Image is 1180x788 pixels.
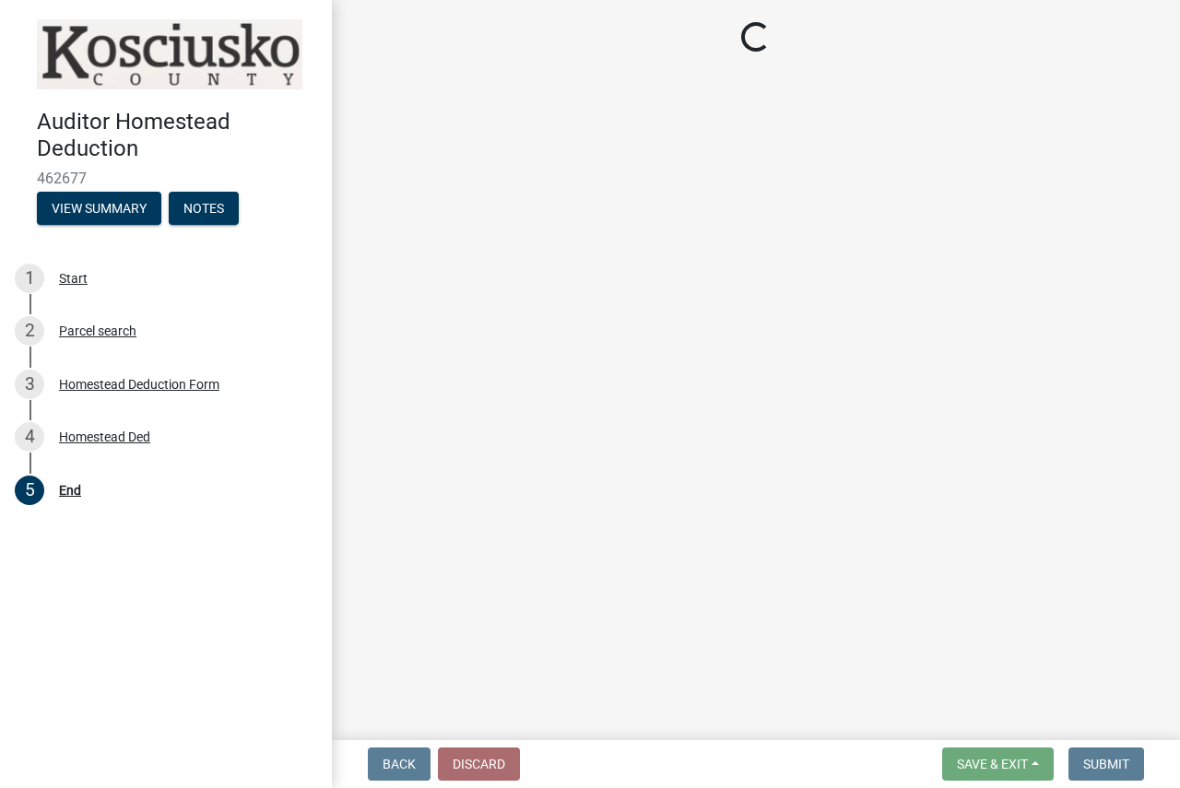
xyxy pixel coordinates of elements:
[169,202,239,217] wm-modal-confirm: Notes
[438,747,520,781] button: Discard
[59,378,219,391] div: Homestead Deduction Form
[15,264,44,293] div: 1
[169,192,239,225] button: Notes
[383,757,416,771] span: Back
[37,19,302,89] img: Kosciusko County, Indiana
[957,757,1028,771] span: Save & Exit
[15,422,44,452] div: 4
[59,484,81,497] div: End
[368,747,431,781] button: Back
[15,370,44,399] div: 3
[37,109,317,162] h4: Auditor Homestead Deduction
[1068,747,1144,781] button: Submit
[15,476,44,505] div: 5
[15,316,44,346] div: 2
[1083,757,1129,771] span: Submit
[59,430,150,443] div: Homestead Ded
[37,202,161,217] wm-modal-confirm: Summary
[59,324,136,337] div: Parcel search
[59,272,88,285] div: Start
[37,192,161,225] button: View Summary
[37,170,295,187] span: 462677
[942,747,1054,781] button: Save & Exit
